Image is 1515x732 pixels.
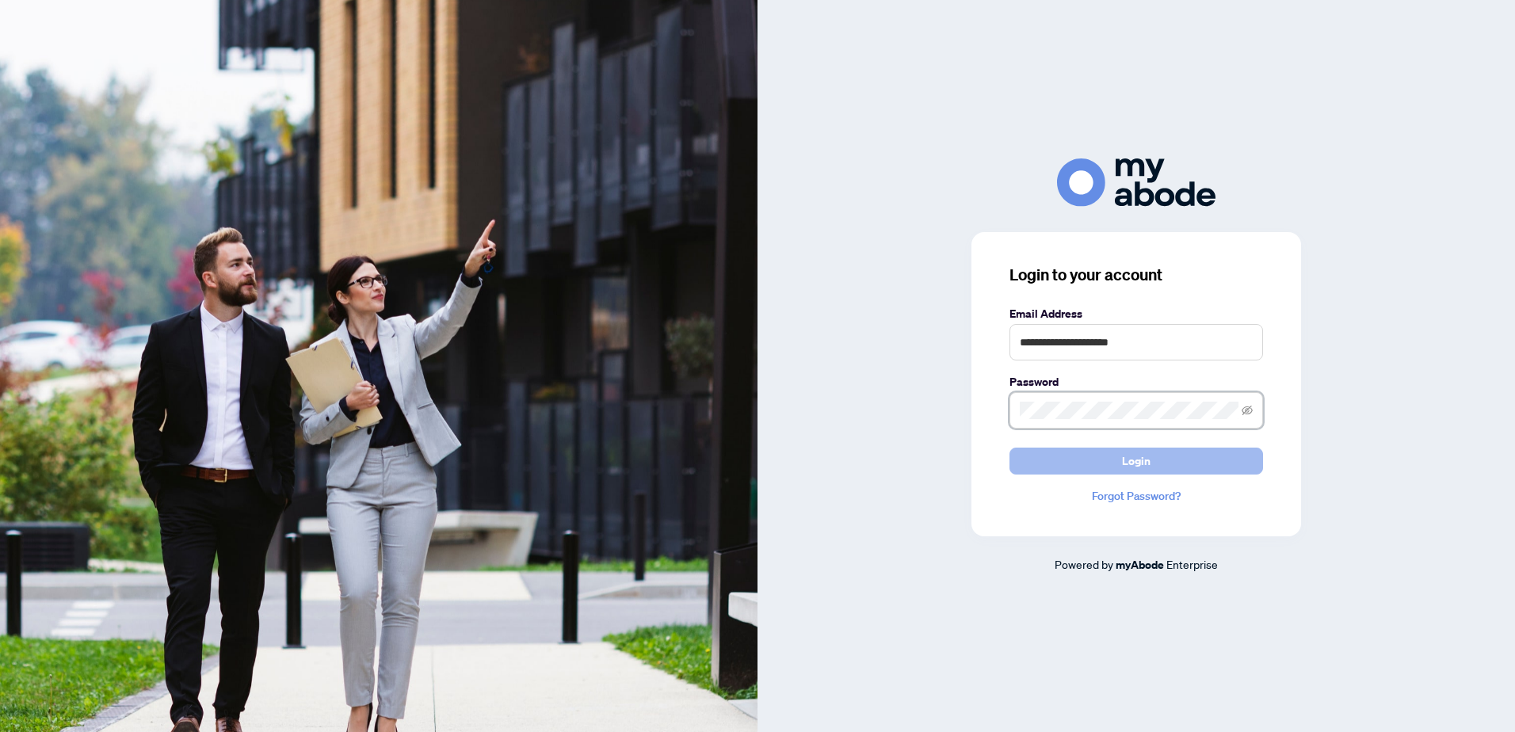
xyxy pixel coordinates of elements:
[1009,373,1263,391] label: Password
[1009,448,1263,475] button: Login
[1166,557,1218,571] span: Enterprise
[1057,158,1215,207] img: ma-logo
[1009,487,1263,505] a: Forgot Password?
[1055,557,1113,571] span: Powered by
[1009,264,1263,286] h3: Login to your account
[1009,305,1263,322] label: Email Address
[1116,556,1164,574] a: myAbode
[1242,405,1253,416] span: eye-invisible
[1122,448,1151,474] span: Login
